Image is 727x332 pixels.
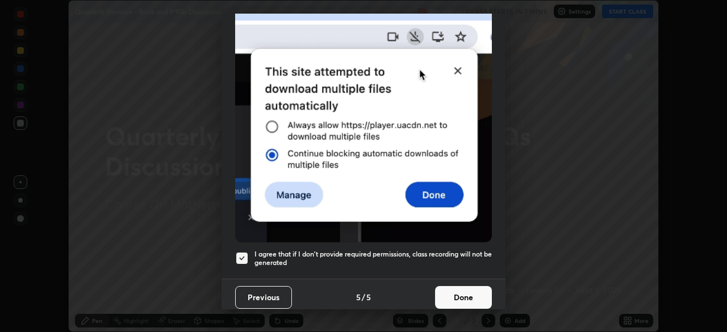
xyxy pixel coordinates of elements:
button: Done [435,286,492,309]
h4: 5 [366,291,371,303]
h5: I agree that if I don't provide required permissions, class recording will not be generated [254,250,492,267]
h4: / [362,291,365,303]
button: Previous [235,286,292,309]
h4: 5 [356,291,361,303]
